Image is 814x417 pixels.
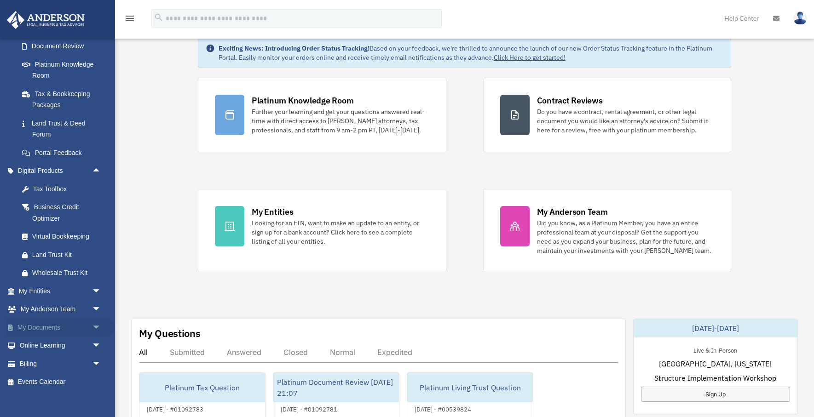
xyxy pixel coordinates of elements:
span: arrow_drop_down [92,318,110,337]
div: My Questions [139,326,201,340]
img: User Pic [793,11,807,25]
i: search [154,12,164,23]
a: Business Credit Optimizer [13,198,115,228]
span: arrow_drop_down [92,282,110,301]
span: arrow_drop_down [92,354,110,373]
div: [DATE] - #01092783 [139,404,211,413]
div: [DATE] - #00539824 [407,404,479,413]
div: Live & In-Person [686,345,745,354]
span: arrow_drop_up [92,162,110,181]
div: Further your learning and get your questions answered real-time with direct access to [PERSON_NAM... [252,107,429,135]
div: Do you have a contract, rental agreement, or other legal document you would like an attorney's ad... [537,107,715,135]
div: Based on your feedback, we're thrilled to announce the launch of our new Order Status Tracking fe... [219,44,723,62]
a: My Entitiesarrow_drop_down [6,282,115,300]
div: Answered [227,348,261,357]
div: [DATE]-[DATE] [634,319,797,337]
div: Contract Reviews [537,95,603,106]
span: arrow_drop_down [92,337,110,355]
a: Tax Toolbox [13,180,115,198]
div: Platinum Document Review [DATE] 21:07 [273,373,399,402]
img: Anderson Advisors Platinum Portal [4,11,87,29]
div: Closed [283,348,308,357]
span: Structure Implementation Workshop [654,372,776,383]
a: My Anderson Teamarrow_drop_down [6,300,115,319]
div: Platinum Tax Question [139,373,265,402]
a: Virtual Bookkeeping [13,228,115,246]
span: arrow_drop_down [92,300,110,319]
div: All [139,348,148,357]
a: Sign Up [641,387,790,402]
a: Platinum Knowledge Room Further your learning and get your questions answered real-time with dire... [198,78,446,152]
div: Land Trust Kit [32,249,104,261]
div: My Anderson Team [537,206,608,217]
a: Wholesale Trust Kit [13,264,115,282]
a: Click Here to get started! [494,53,566,62]
a: Land Trust Kit [13,246,115,264]
i: menu [124,13,135,24]
div: Normal [330,348,355,357]
a: Document Review [13,37,115,56]
div: Looking for an EIN, want to make an update to an entity, or sign up for a bank account? Click her... [252,218,429,246]
a: My Anderson Team Did you know, as a Platinum Member, you have an entire professional team at your... [483,189,732,272]
a: Tax & Bookkeeping Packages [13,85,115,114]
div: Wholesale Trust Kit [32,267,104,279]
div: [DATE] - #01092781 [273,404,345,413]
div: Virtual Bookkeeping [32,231,104,242]
a: Platinum Knowledge Room [13,55,115,85]
a: Land Trust & Deed Forum [13,114,115,143]
a: Events Calendar [6,373,115,391]
div: Submitted [170,348,205,357]
div: Platinum Living Trust Question [407,373,533,402]
a: Online Learningarrow_drop_down [6,337,115,355]
div: Tax Toolbox [32,183,104,195]
div: Did you know, as a Platinum Member, you have an entire professional team at your disposal? Get th... [537,218,715,255]
span: [GEOGRAPHIC_DATA], [US_STATE] [659,358,772,369]
a: menu [124,16,135,24]
a: Billingarrow_drop_down [6,354,115,373]
a: Portal Feedback [13,143,115,162]
strong: Exciting News: Introducing Order Status Tracking! [219,44,369,52]
div: Platinum Knowledge Room [252,95,354,106]
div: My Entities [252,206,293,217]
a: My Documentsarrow_drop_down [6,318,115,337]
a: My Entities Looking for an EIN, want to make an update to an entity, or sign up for a bank accoun... [198,189,446,272]
div: Expedited [377,348,412,357]
a: Contract Reviews Do you have a contract, rental agreement, or other legal document you would like... [483,78,732,152]
div: Business Credit Optimizer [32,201,104,224]
a: Digital Productsarrow_drop_up [6,162,115,180]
